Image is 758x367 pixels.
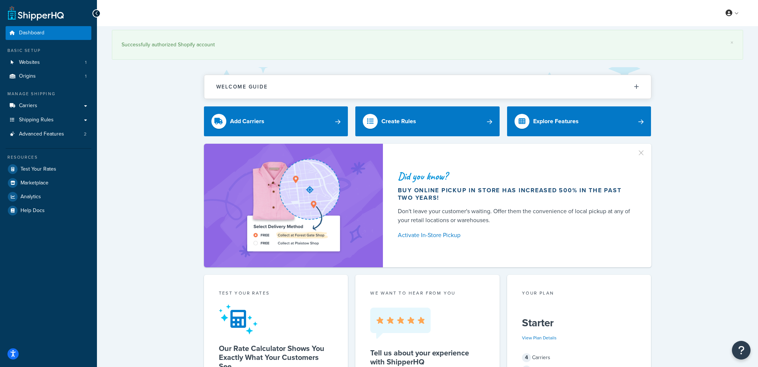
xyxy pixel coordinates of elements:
h5: Tell us about your experience with ShipperHQ [370,348,485,366]
span: 2 [84,131,87,137]
a: View Plan Details [522,335,557,341]
a: Shipping Rules [6,113,91,127]
a: Activate In-Store Pickup [398,230,633,240]
a: Dashboard [6,26,91,40]
a: Origins1 [6,69,91,83]
span: Help Docs [21,208,45,214]
a: Explore Features [507,106,651,136]
span: Marketplace [21,180,48,186]
button: Open Resource Center [732,341,751,360]
button: Welcome Guide [204,75,651,99]
span: Carriers [19,103,37,109]
div: Your Plan [522,290,636,298]
div: Buy online pickup in store has increased 500% in the past two years! [398,187,633,202]
li: Websites [6,56,91,69]
span: Websites [19,59,40,66]
a: Advanced Features2 [6,127,91,141]
h5: Starter [522,317,636,329]
span: 4 [522,353,531,362]
li: Origins [6,69,91,83]
div: Explore Features [533,116,579,127]
div: Add Carriers [230,116,264,127]
a: Carriers [6,99,91,113]
span: Analytics [21,194,41,200]
a: Test Your Rates [6,162,91,176]
span: 1 [85,73,87,80]
div: Basic Setup [6,47,91,54]
span: Dashboard [19,30,44,36]
div: Don't leave your customer's waiting. Offer them the convenience of local pickup at any of your re... [398,207,633,225]
div: Resources [6,154,91,161]
a: Add Carriers [204,106,348,136]
div: Manage Shipping [6,91,91,97]
a: × [730,40,733,46]
a: Help Docs [6,204,91,217]
span: Test Your Rates [21,166,56,172]
h2: Welcome Guide [216,84,268,90]
a: Websites1 [6,56,91,69]
div: Create Rules [381,116,416,127]
li: Advanced Features [6,127,91,141]
a: Analytics [6,190,91,203]
span: Advanced Features [19,131,64,137]
div: Test your rates [219,290,333,298]
div: Did you know? [398,171,633,181]
a: Create Rules [355,106,500,136]
span: Shipping Rules [19,117,54,123]
p: we want to hear from you [370,290,485,296]
div: Carriers [522,352,636,363]
a: Marketplace [6,176,91,190]
img: ad-shirt-map-b0359fc47e01cab431d101c4b569394f6a03f54285957d908178d52f29eb9668.png [226,155,361,256]
span: 1 [85,59,87,66]
div: Successfully authorized Shopify account [122,40,733,50]
span: Origins [19,73,36,80]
